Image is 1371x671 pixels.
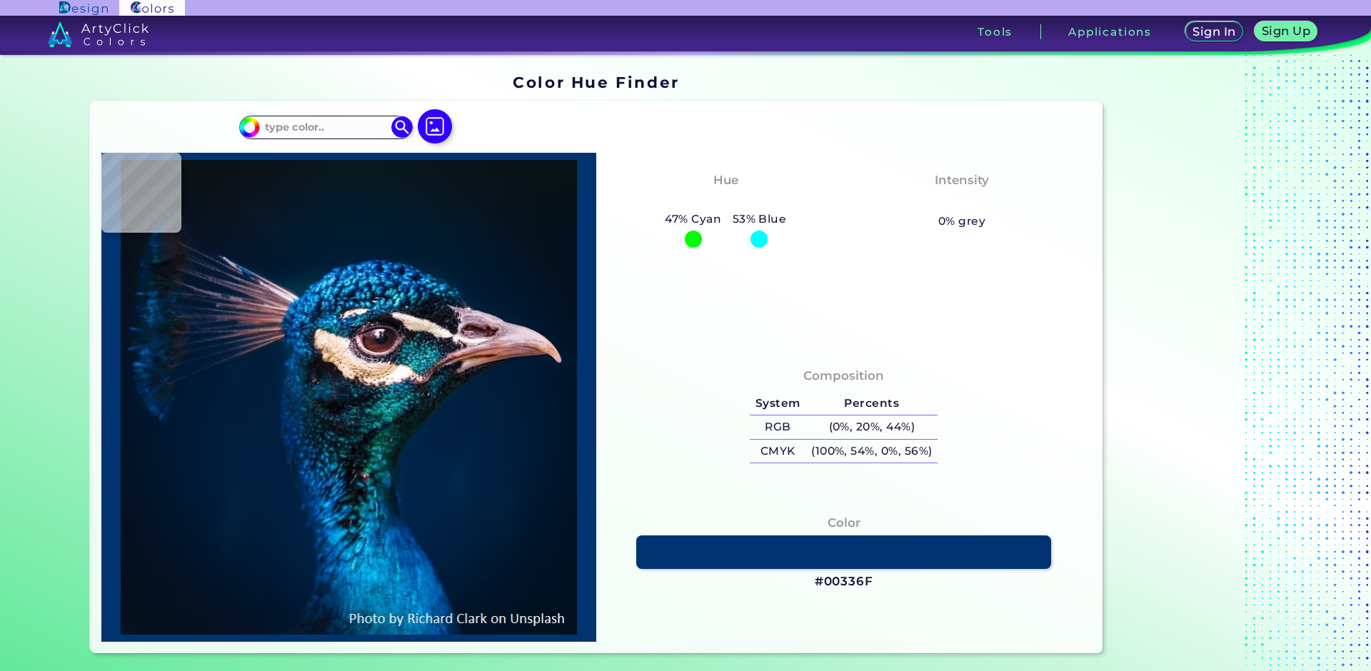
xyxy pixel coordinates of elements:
h4: Intensity [935,170,989,191]
img: icon search [391,116,413,138]
h3: Cyan-Blue [685,193,766,210]
h4: Color [828,513,860,533]
img: logo_artyclick_colors_white.svg [48,21,149,47]
a: Sign In [1187,23,1240,41]
h5: Percents [805,392,938,415]
h5: Sign Up [1264,26,1308,36]
h5: System [750,392,805,415]
h5: 47% Cyan [660,210,727,228]
h5: (100%, 54%, 0%, 56%) [805,440,938,463]
input: type color.. [259,118,392,137]
h3: #00336F [815,573,873,590]
h5: 0% grey [938,212,985,231]
iframe: Advertisement [1108,69,1287,659]
h5: RGB [750,415,805,439]
img: img_pavlin.jpg [109,160,589,635]
h3: Vibrant [931,193,993,210]
h4: Composition [803,365,884,386]
img: icon picture [418,109,452,143]
h5: Sign In [1195,26,1234,37]
a: Sign Up [1257,23,1314,41]
h5: 53% Blue [727,210,792,228]
h3: Tools [978,26,1013,37]
h5: (0%, 20%, 44%) [805,415,938,439]
h4: Hue [713,170,738,191]
h1: Color Hue Finder [513,71,679,93]
h3: Applications [1068,26,1152,37]
img: ArtyClick Design logo [59,1,107,15]
h5: CMYK [750,440,805,463]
